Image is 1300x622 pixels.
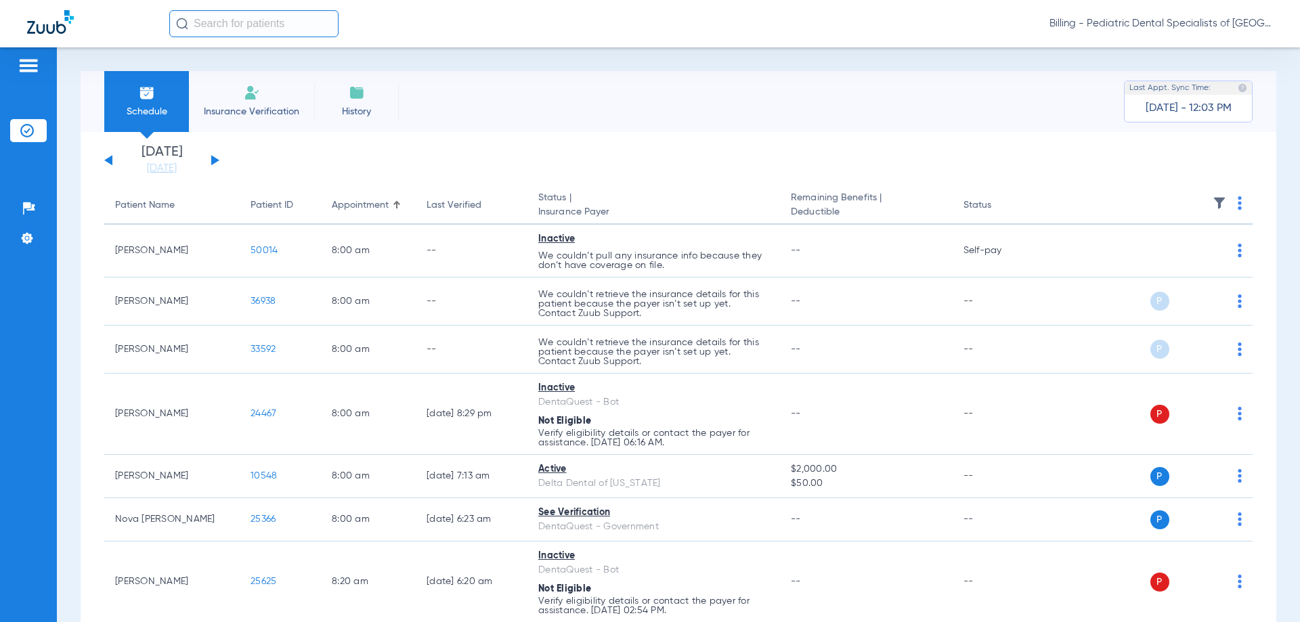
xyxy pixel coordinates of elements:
[121,146,202,175] li: [DATE]
[349,85,365,101] img: History
[104,455,240,498] td: [PERSON_NAME]
[1150,510,1169,529] span: P
[104,498,240,541] td: Nova [PERSON_NAME]
[791,514,801,524] span: --
[953,326,1044,374] td: --
[416,455,527,498] td: [DATE] 7:13 AM
[321,277,416,326] td: 8:00 AM
[1238,407,1242,420] img: group-dot-blue.svg
[416,326,527,374] td: --
[321,374,416,455] td: 8:00 AM
[953,498,1044,541] td: --
[18,58,39,74] img: hamburger-icon
[427,198,481,213] div: Last Verified
[416,225,527,277] td: --
[791,205,941,219] span: Deductible
[1238,342,1242,356] img: group-dot-blue.svg
[791,296,801,306] span: --
[1150,467,1169,486] span: P
[1238,469,1242,483] img: group-dot-blue.svg
[332,198,389,213] div: Appointment
[251,409,276,418] span: 24467
[953,455,1044,498] td: --
[538,416,591,426] span: Not Eligible
[538,232,769,246] div: Inactive
[114,105,179,118] span: Schedule
[251,198,310,213] div: Patient ID
[538,290,769,318] p: We couldn’t retrieve the insurance details for this patient because the payer isn’t set up yet. C...
[321,455,416,498] td: 8:00 AM
[538,584,591,594] span: Not Eligible
[538,596,769,615] p: Verify eligibility details or contact the payer for assistance. [DATE] 02:54 PM.
[1129,81,1211,95] span: Last Appt. Sync Time:
[121,162,202,175] a: [DATE]
[538,428,769,447] p: Verify eligibility details or contact the payer for assistance. [DATE] 06:16 AM.
[416,277,527,326] td: --
[1150,405,1169,424] span: P
[1150,573,1169,592] span: P
[953,187,1044,225] th: Status
[104,225,240,277] td: [PERSON_NAME]
[321,498,416,541] td: 8:00 AM
[1238,196,1242,210] img: group-dot-blue.svg
[527,187,780,225] th: Status |
[251,514,276,524] span: 25366
[199,105,304,118] span: Insurance Verification
[1232,557,1300,622] iframe: Chat Widget
[1150,340,1169,359] span: P
[791,577,801,586] span: --
[251,345,276,354] span: 33592
[251,198,293,213] div: Patient ID
[321,326,416,374] td: 8:00 AM
[538,205,769,219] span: Insurance Payer
[1213,196,1226,210] img: filter.svg
[1238,294,1242,308] img: group-dot-blue.svg
[538,462,769,476] div: Active
[1150,292,1169,311] span: P
[791,462,941,476] span: $2,000.00
[139,85,155,101] img: Schedule
[538,563,769,577] div: DentaQuest - Bot
[538,506,769,520] div: See Verification
[1049,17,1273,30] span: Billing - Pediatric Dental Specialists of [GEOGRAPHIC_DATA][US_STATE]
[251,577,276,586] span: 25625
[1146,102,1232,115] span: [DATE] - 12:03 PM
[416,498,527,541] td: [DATE] 6:23 AM
[104,374,240,455] td: [PERSON_NAME]
[244,85,260,101] img: Manual Insurance Verification
[780,187,952,225] th: Remaining Benefits |
[791,345,801,354] span: --
[169,10,339,37] input: Search for patients
[251,471,277,481] span: 10548
[104,326,240,374] td: [PERSON_NAME]
[1238,83,1247,93] img: last sync help info
[1238,244,1242,257] img: group-dot-blue.svg
[324,105,389,118] span: History
[115,198,229,213] div: Patient Name
[115,198,175,213] div: Patient Name
[953,225,1044,277] td: Self-pay
[427,198,517,213] div: Last Verified
[791,476,941,491] span: $50.00
[321,225,416,277] td: 8:00 AM
[791,409,801,418] span: --
[176,18,188,30] img: Search Icon
[953,374,1044,455] td: --
[538,476,769,491] div: Delta Dental of [US_STATE]
[538,549,769,563] div: Inactive
[538,520,769,534] div: DentaQuest - Government
[332,198,405,213] div: Appointment
[104,277,240,326] td: [PERSON_NAME]
[953,277,1044,326] td: --
[416,374,527,455] td: [DATE] 8:29 PM
[538,338,769,366] p: We couldn’t retrieve the insurance details for this patient because the payer isn’t set up yet. C...
[27,10,74,34] img: Zuub Logo
[251,296,276,306] span: 36938
[538,381,769,395] div: Inactive
[791,246,801,255] span: --
[1238,512,1242,526] img: group-dot-blue.svg
[251,246,278,255] span: 50014
[538,395,769,409] div: DentaQuest - Bot
[538,251,769,270] p: We couldn’t pull any insurance info because they don’t have coverage on file.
